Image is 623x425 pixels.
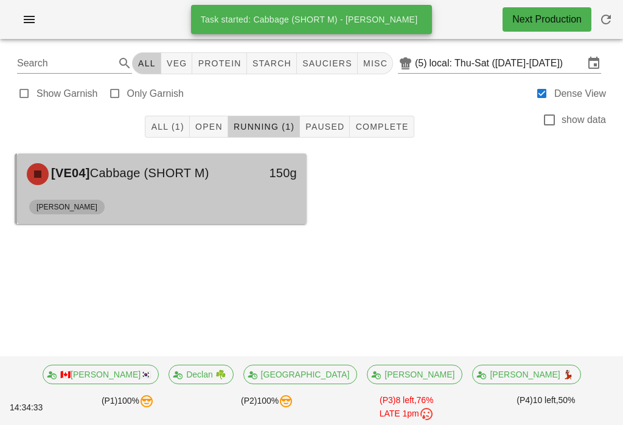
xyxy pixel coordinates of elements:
button: Paused [300,116,350,138]
span: Cabbage (SHORT M) [90,166,209,180]
span: Complete [355,122,408,132]
div: (5) [415,57,430,69]
span: All (1) [150,122,184,132]
span: veg [166,58,187,68]
span: misc [363,58,388,68]
span: [PERSON_NAME] [37,200,97,214]
span: Open [195,122,223,132]
label: show data [562,114,606,126]
label: Only Garnish [127,88,184,100]
button: All (1) [145,116,189,138]
span: [VE04] [49,166,90,180]
label: Show Garnish [37,88,98,100]
button: Open [190,116,228,138]
button: starch [247,52,297,74]
span: All [137,58,156,68]
span: Paused [305,122,344,132]
button: protein [192,52,246,74]
label: Dense View [554,88,606,100]
button: veg [161,52,193,74]
span: starch [252,58,291,68]
button: Running (1) [228,116,300,138]
span: Running (1) [233,122,294,132]
button: Complete [350,116,414,138]
span: sauciers [302,58,352,68]
div: 150g [240,163,297,183]
span: protein [197,58,241,68]
button: All [132,52,161,74]
button: sauciers [297,52,358,74]
div: Next Production [512,12,582,27]
button: misc [358,52,393,74]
